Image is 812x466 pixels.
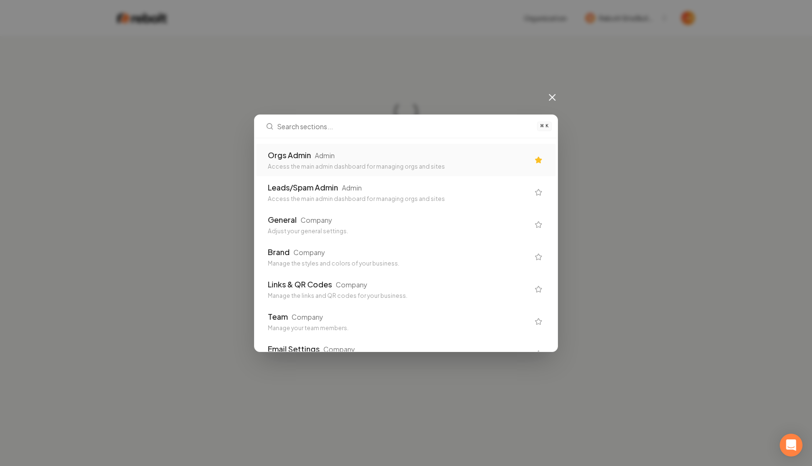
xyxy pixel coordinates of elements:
[323,344,355,354] div: Company
[293,247,325,257] div: Company
[268,228,529,235] div: Adjust your general settings.
[315,151,335,160] div: Admin
[292,312,323,322] div: Company
[268,279,332,290] div: Links & QR Codes
[268,214,297,226] div: General
[268,324,529,332] div: Manage your team members.
[268,163,529,171] div: Access the main admin dashboard for managing orgs and sites
[268,343,320,355] div: Email Settings
[268,247,290,258] div: Brand
[268,260,529,267] div: Manage the styles and colors of your business.
[268,311,288,323] div: Team
[342,183,362,192] div: Admin
[268,150,311,161] div: Orgs Admin
[268,292,529,300] div: Manage the links and QR codes for your business.
[336,280,368,289] div: Company
[780,434,803,456] div: Open Intercom Messenger
[255,138,557,352] div: Suggestions
[268,195,529,203] div: Access the main admin dashboard for managing orgs and sites
[277,115,531,138] input: Search sections...
[268,182,338,193] div: Leads/Spam Admin
[301,215,332,225] div: Company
